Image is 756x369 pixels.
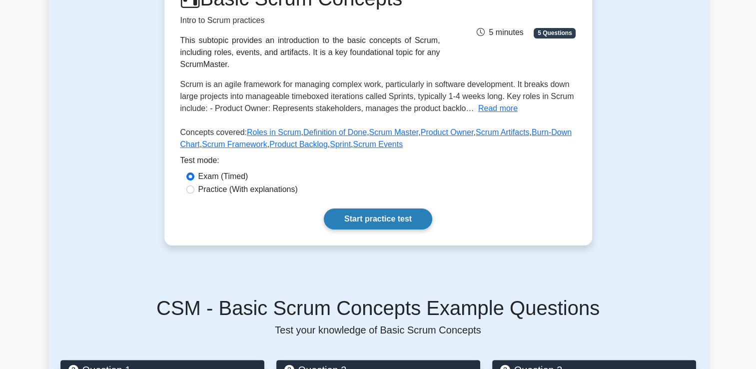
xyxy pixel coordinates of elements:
a: Definition of Done [303,128,367,136]
a: Scrum Framework [202,140,267,148]
a: Sprint [330,140,351,148]
a: Roles in Scrum [247,128,301,136]
button: Read more [478,102,518,114]
p: Concepts covered: , , , , , , , , , [180,126,576,154]
h5: CSM - Basic Scrum Concepts Example Questions [60,296,696,320]
span: Scrum is an agile framework for managing complex work, particularly in software development. It b... [180,80,574,112]
a: Product Owner [421,128,474,136]
a: Product Backlog [269,140,328,148]
a: Scrum Artifacts [476,128,530,136]
label: Practice (With explanations) [198,183,298,195]
span: 5 Questions [534,28,576,38]
a: Scrum Master [369,128,418,136]
label: Exam (Timed) [198,170,248,182]
a: Start practice test [324,208,432,229]
div: Test mode: [180,154,576,170]
div: This subtopic provides an introduction to the basic concepts of Scrum, including roles, events, a... [180,34,440,70]
a: Scrum Events [353,140,403,148]
p: Test your knowledge of Basic Scrum Concepts [60,324,696,336]
span: 5 minutes [477,28,523,36]
p: Intro to Scrum practices [180,14,440,26]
